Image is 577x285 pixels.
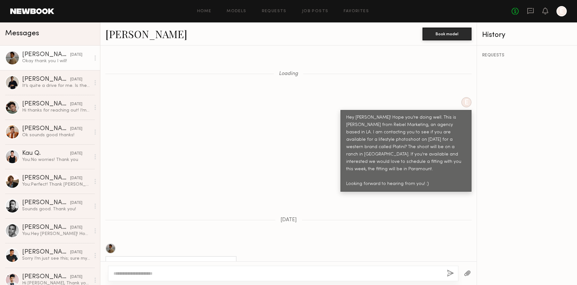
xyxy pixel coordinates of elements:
[22,107,90,113] div: Hi thanks for reaching out! I’m actually going out of town the 9th but I’m available the 8th and ...
[422,31,472,36] a: Book model
[5,30,39,37] span: Messages
[70,249,82,256] div: [DATE]
[70,126,82,132] div: [DATE]
[227,9,246,13] a: Models
[22,157,90,163] div: You: No worries! Thank you
[70,225,82,231] div: [DATE]
[22,224,70,231] div: [PERSON_NAME]
[22,274,70,280] div: [PERSON_NAME]
[302,9,329,13] a: Job Posts
[22,83,90,89] div: It’s quite a drive for me. Is there any chance we can do a virtual meeting or any other alternative?
[22,52,70,58] div: [PERSON_NAME]
[70,101,82,107] div: [DATE]
[22,58,90,64] div: Okay thank you I will!
[22,231,90,237] div: You: Hey [PERSON_NAME]! Hope you’re doing well. This is [PERSON_NAME] from Rebel Marketing, an ag...
[22,76,70,83] div: [PERSON_NAME]
[346,114,466,188] div: Hey [PERSON_NAME]! Hope you’re doing well. This is [PERSON_NAME] from Rebel Marketing, an agency ...
[482,53,572,58] div: REQUESTS
[22,200,70,206] div: [PERSON_NAME]
[422,28,472,40] button: Book model
[22,126,70,132] div: [PERSON_NAME]
[22,150,70,157] div: Kau Q.
[70,175,82,181] div: [DATE]
[22,101,70,107] div: [PERSON_NAME]
[70,77,82,83] div: [DATE]
[70,274,82,280] div: [DATE]
[70,52,82,58] div: [DATE]
[22,132,90,138] div: Ok sounds good thanks!
[70,151,82,157] div: [DATE]
[22,249,70,256] div: [PERSON_NAME]
[22,175,70,181] div: [PERSON_NAME]
[556,6,567,16] a: E
[279,71,298,77] span: Loading
[344,9,369,13] a: Favorites
[105,27,187,41] a: [PERSON_NAME]
[22,256,90,262] div: Sorry I’m just see this; sure my number is [PHONE_NUMBER] Talk soon!
[70,200,82,206] div: [DATE]
[22,206,90,212] div: Sounds good. Thank you!
[482,31,572,39] div: History
[22,181,90,188] div: You: Perfect! Thank [PERSON_NAME]
[262,9,287,13] a: Requests
[280,217,297,223] span: [DATE]
[197,9,212,13] a: Home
